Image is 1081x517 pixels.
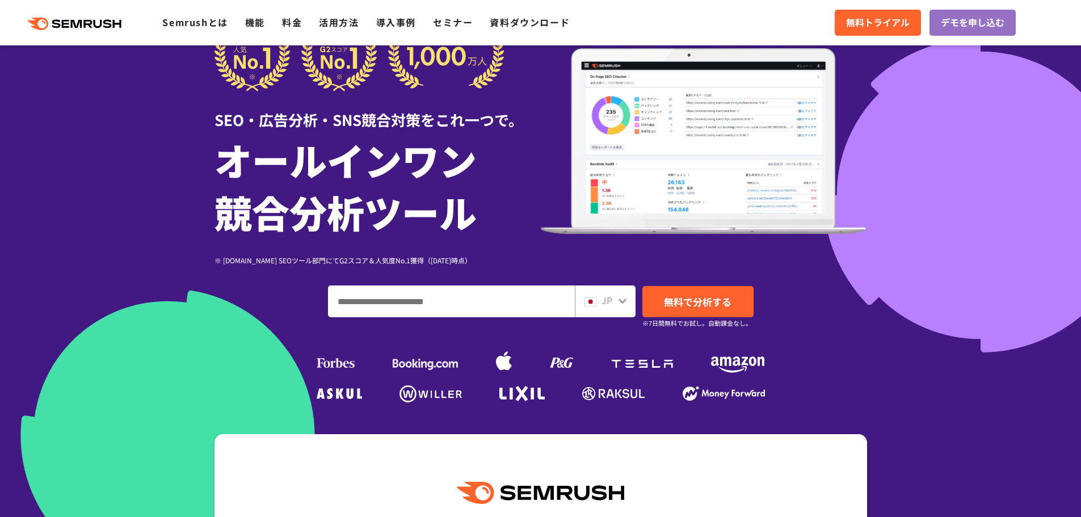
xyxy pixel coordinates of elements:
[319,15,359,29] a: 活用方法
[664,295,731,309] span: 無料で分析する
[642,286,754,317] a: 無料で分析する
[214,133,541,238] h1: オールインワン 競合分析ツール
[846,15,910,30] span: 無料トライアル
[457,482,624,504] img: Semrush
[929,10,1016,36] a: デモを申し込む
[376,15,416,29] a: 導入事例
[245,15,265,29] a: 機能
[490,15,570,29] a: 資料ダウンロード
[282,15,302,29] a: 料金
[642,318,752,329] small: ※7日間無料でお試し。自動課金なし。
[602,293,612,307] span: JP
[941,15,1004,30] span: デモを申し込む
[329,286,574,317] input: ドメイン、キーワードまたはURLを入力してください
[835,10,921,36] a: 無料トライアル
[433,15,473,29] a: セミナー
[214,91,541,131] div: SEO・広告分析・SNS競合対策をこれ一つで。
[214,255,541,266] div: ※ [DOMAIN_NAME] SEOツール部門にてG2スコア＆人気度No.1獲得（[DATE]時点）
[162,15,228,29] a: Semrushとは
